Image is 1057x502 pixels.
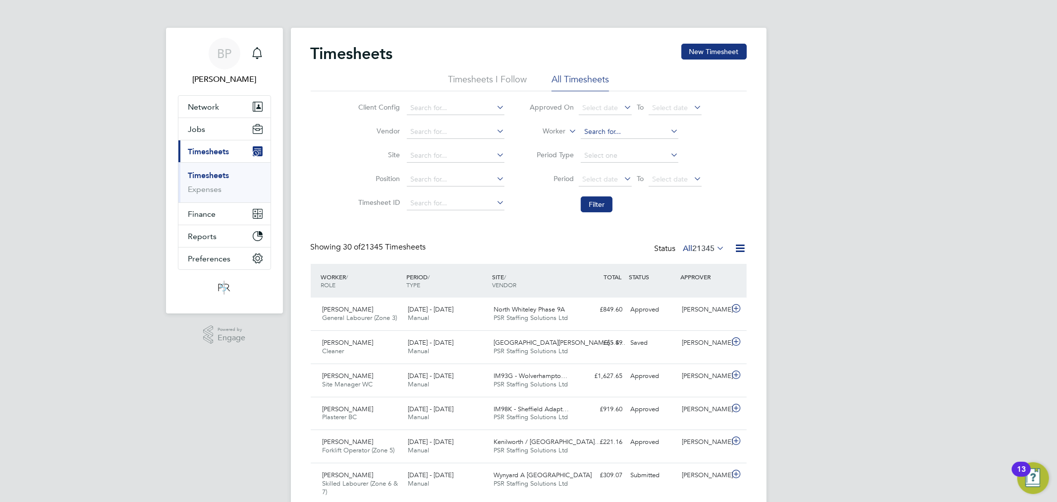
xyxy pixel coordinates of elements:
span: Manual [408,347,429,355]
span: Powered by [218,325,245,334]
span: Site Manager WC [323,380,373,388]
button: Preferences [178,248,271,269]
span: General Labourer (Zone 3) [323,314,397,322]
input: Search for... [407,149,504,163]
div: [PERSON_NAME] [678,467,729,484]
button: Network [178,96,271,118]
div: Saved [627,335,678,351]
span: Kenilworth / [GEOGRAPHIC_DATA]… [494,438,601,446]
h2: Timesheets [311,44,393,63]
label: Period [529,174,574,183]
a: BP[PERSON_NAME] [178,38,271,85]
span: [DATE] - [DATE] [408,372,453,380]
span: Cleaner [323,347,344,355]
span: [PERSON_NAME] [323,338,374,347]
span: PSR Staffing Solutions Ltd [494,479,568,488]
span: [PERSON_NAME] [323,305,374,314]
span: Select date [652,103,688,112]
button: New Timesheet [681,44,747,60]
span: Manual [408,314,429,322]
div: [PERSON_NAME] [678,434,729,450]
div: Approved [627,368,678,384]
span: VENDOR [492,281,516,289]
div: Approved [627,434,678,450]
input: Search for... [407,125,504,139]
span: Manual [408,479,429,488]
span: / [428,273,430,281]
button: Reports [178,225,271,247]
div: Approved [627,401,678,418]
span: Select date [582,103,618,112]
img: psrsolutions-logo-retina.png [215,280,233,296]
div: STATUS [627,268,678,286]
button: Filter [581,196,612,212]
span: / [346,273,348,281]
span: 21345 Timesheets [343,242,426,252]
span: Preferences [188,254,231,263]
span: To [634,101,647,114]
span: 21345 [693,244,715,253]
div: £221.16 [575,434,627,450]
div: SITE [490,268,575,294]
button: Open Resource Center, 13 new notifications [1017,462,1049,494]
span: IM93G - Wolverhampto… [494,372,567,380]
span: Skilled Labourer (Zone 6 & 7) [323,479,398,496]
span: Reports [188,232,217,241]
label: Worker [521,126,565,136]
span: [PERSON_NAME] [323,471,374,479]
div: Submitted [627,467,678,484]
span: Jobs [188,125,206,134]
span: [DATE] - [DATE] [408,471,453,479]
div: PERIOD [404,268,490,294]
span: IM98K - Sheffield Adapt… [494,405,569,413]
span: [GEOGRAPHIC_DATA][PERSON_NAME] - S… [494,338,625,347]
span: PSR Staffing Solutions Ltd [494,446,568,454]
span: TOTAL [604,273,622,281]
button: Jobs [178,118,271,140]
span: Network [188,102,220,112]
button: Timesheets [178,140,271,162]
div: [PERSON_NAME] [678,368,729,384]
div: 13 [1017,469,1026,482]
input: Select one [581,149,678,163]
label: Timesheet ID [355,198,400,207]
label: Vendor [355,126,400,135]
span: [PERSON_NAME] [323,405,374,413]
div: [PERSON_NAME] [678,335,729,351]
span: [PERSON_NAME] [323,372,374,380]
span: Engage [218,334,245,342]
span: [DATE] - [DATE] [408,405,453,413]
div: [PERSON_NAME] [678,302,729,318]
a: Powered byEngage [203,325,245,344]
span: PSR Staffing Solutions Ltd [494,413,568,421]
label: All [683,244,725,253]
span: PSR Staffing Solutions Ltd [494,380,568,388]
span: Wynyard A [GEOGRAPHIC_DATA] [494,471,592,479]
a: Go to home page [178,280,271,296]
div: £919.60 [575,401,627,418]
span: PSR Staffing Solutions Ltd [494,347,568,355]
span: [DATE] - [DATE] [408,338,453,347]
div: £1,627.65 [575,368,627,384]
div: Status [655,242,727,256]
button: Finance [178,203,271,225]
nav: Main navigation [166,28,283,314]
li: All Timesheets [552,73,609,91]
div: £849.60 [575,302,627,318]
span: [PERSON_NAME] [323,438,374,446]
div: £309.07 [575,467,627,484]
div: £65.49 [575,335,627,351]
span: Manual [408,446,429,454]
label: Approved On [529,103,574,112]
span: BP [217,47,231,60]
span: PSR Staffing Solutions Ltd [494,314,568,322]
span: Plasterer BC [323,413,357,421]
li: Timesheets I Follow [448,73,527,91]
span: Select date [582,175,618,184]
span: ROLE [321,281,336,289]
span: / [504,273,506,281]
div: Timesheets [178,162,271,202]
span: Manual [408,380,429,388]
span: 30 of [343,242,361,252]
input: Search for... [407,173,504,187]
